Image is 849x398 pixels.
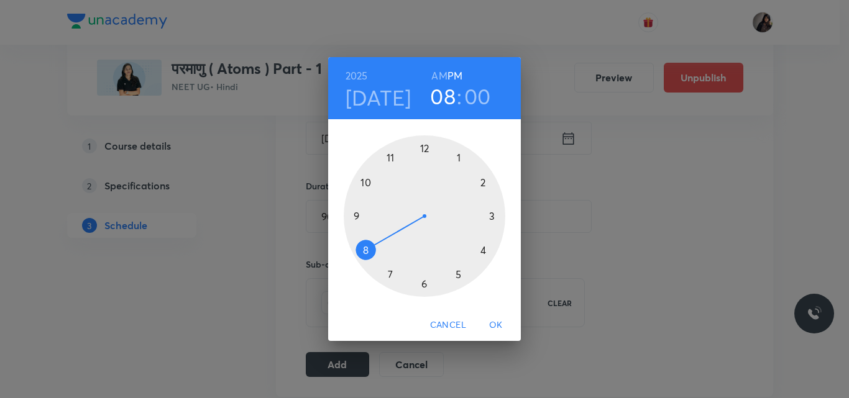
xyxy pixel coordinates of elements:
button: [DATE] [346,84,411,111]
button: 2025 [346,67,368,84]
h3: : [457,83,462,109]
button: AM [431,67,447,84]
button: OK [476,314,516,337]
button: 00 [464,83,491,109]
button: PM [447,67,462,84]
span: Cancel [430,317,466,333]
button: 08 [430,83,456,109]
span: OK [481,317,511,333]
button: Cancel [425,314,471,337]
